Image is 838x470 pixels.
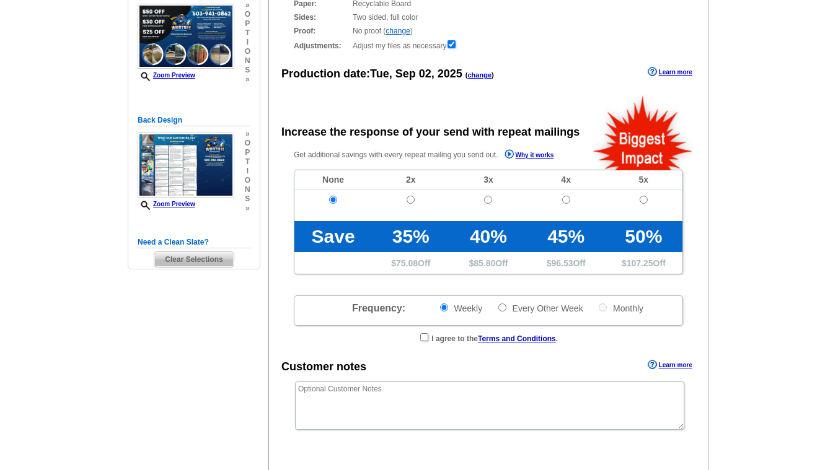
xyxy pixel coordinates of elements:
span: ( ) [465,71,494,79]
span: Tue, [370,67,392,80]
span: » [245,75,250,84]
span: o [245,139,250,148]
td: Save [294,221,372,252]
div: Production date: [281,66,494,82]
span: 75.08 [396,258,418,268]
span: i [245,38,250,47]
p: Get additional savings with every repeat mailing you send out. [294,148,580,162]
img: biggestImpact.png [592,94,694,170]
td: 35% [372,221,449,252]
a: change [386,27,410,35]
a: Why it works [505,149,554,162]
img: small-thumb.jpg [138,133,234,198]
strong: Proof: [294,25,349,37]
span: Sep [395,67,416,80]
span: » [245,129,250,139]
span: s [245,194,250,204]
td: 45% [527,221,605,252]
h5: Back Design [138,115,250,126]
a: Zoom Preview [138,72,195,79]
span: 96.53 [551,258,573,268]
span: i [245,167,250,176]
span: t [245,157,250,167]
span: n [245,56,250,66]
span: Frequency: [352,303,405,313]
td: 2x [372,170,449,189]
span: 02, [419,67,434,80]
span: 85.80 [474,258,495,268]
span: p [245,19,250,28]
span: o [245,47,250,56]
label: Monthly [598,302,643,314]
a: Terms and Conditions [478,334,556,343]
a: Learn more [648,360,692,370]
div: Increase the response of your send with repeat mailings [281,124,580,141]
td: $ Off [449,252,527,274]
td: $ Off [605,252,682,274]
img: small-thumb.jpg [138,4,234,69]
strong: I agree to the . [431,334,558,343]
span: n [245,185,250,194]
div: Adjust my files as necessary [294,39,683,51]
td: 3x [449,170,527,189]
span: o [245,176,250,185]
strong: Sides: [294,12,349,23]
input: Every Other Week [498,303,506,311]
span: t [245,28,250,38]
td: 40% [449,221,527,252]
span: o [245,10,250,19]
td: 5x [605,170,682,189]
td: 50% [605,221,682,252]
a: Learn more [648,67,692,77]
span: Clear Selections [154,252,233,267]
span: » [245,1,250,10]
label: Weekly [439,302,483,314]
div: Customer notes [281,359,366,375]
div: Two sided, full color [294,12,683,23]
span: s [245,66,250,75]
h5: Need a Clean Slate? [138,237,250,248]
span: p [245,148,250,157]
td: $ Off [372,252,449,274]
strong: Adjustments: [294,40,349,51]
a: change [468,71,492,79]
td: $ Off [527,252,605,274]
input: Monthly [599,303,607,311]
a: Zoom Preview [138,201,195,207]
span: 2025 [438,67,462,80]
input: Weekly [440,303,448,311]
span: 107.25 [627,258,653,268]
div: No proof ( ) [294,25,683,37]
td: None [294,170,372,189]
label: Every Other Week [497,302,583,314]
span: » [245,204,250,213]
td: 4x [527,170,605,189]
